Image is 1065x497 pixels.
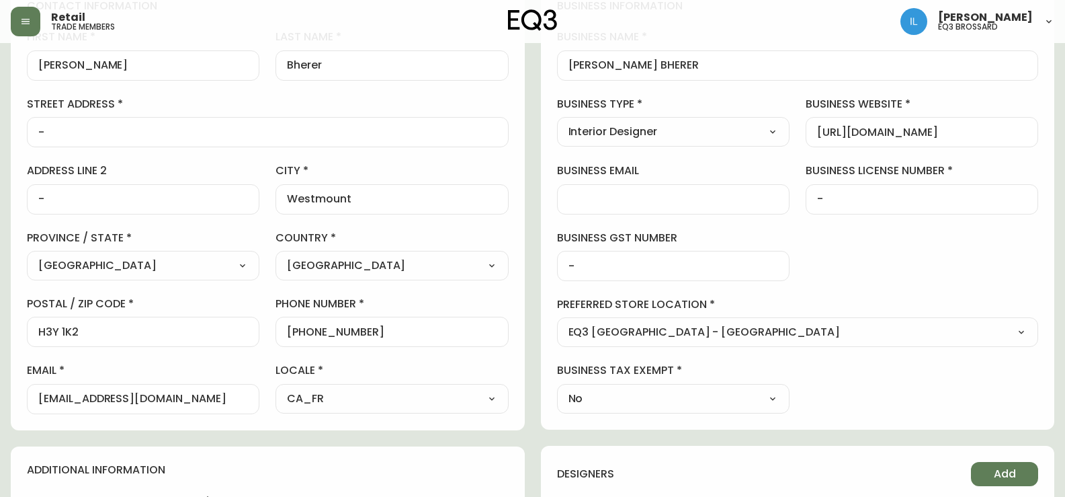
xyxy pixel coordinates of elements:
[557,231,790,245] label: business gst number
[900,8,927,35] img: 998f055460c6ec1d1452ac0265469103
[557,297,1039,312] label: preferred store location
[275,363,508,378] label: locale
[557,163,790,178] label: business email
[27,163,259,178] label: address line 2
[557,363,790,378] label: business tax exempt
[275,163,508,178] label: city
[27,297,259,311] label: postal / zip code
[806,163,1038,178] label: business license number
[971,462,1038,486] button: Add
[275,297,508,311] label: phone number
[817,126,1027,139] input: https://www.designshop.com
[51,23,115,31] h5: trade members
[994,467,1016,482] span: Add
[938,23,998,31] h5: eq3 brossard
[508,9,558,31] img: logo
[51,12,85,23] span: Retail
[938,12,1033,23] span: [PERSON_NAME]
[27,231,259,245] label: province / state
[557,467,614,482] h4: designers
[806,97,1038,112] label: business website
[275,231,508,245] label: country
[27,463,509,477] h4: additional information
[27,97,509,112] label: street address
[27,363,259,378] label: email
[557,97,790,112] label: business type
